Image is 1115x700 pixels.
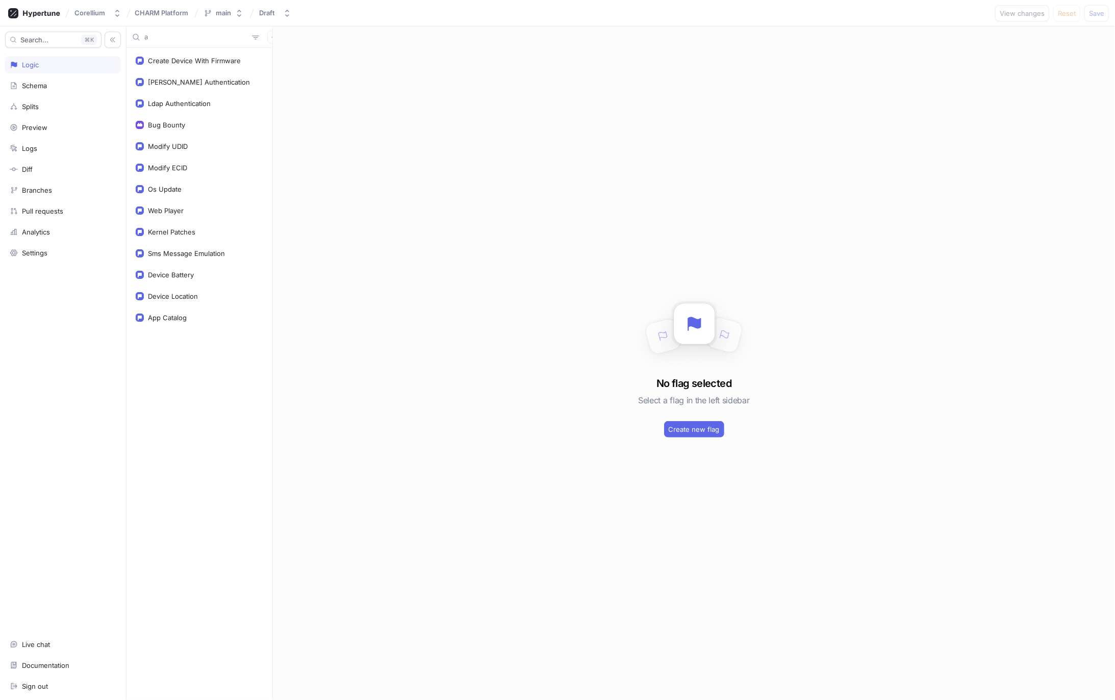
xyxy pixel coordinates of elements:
div: Kernel Patches [148,228,195,236]
div: Analytics [22,228,50,236]
input: Search... [144,32,248,42]
span: Create new flag [669,426,720,432]
div: Draft [259,9,275,17]
a: Documentation [5,657,121,674]
div: Logs [22,144,37,152]
div: Corellium [74,9,105,17]
div: Splits [22,102,39,111]
div: Settings [22,249,47,257]
div: Preview [22,123,47,132]
div: Schema [22,82,47,90]
div: Branches [22,186,52,194]
button: Search...K [5,32,102,48]
div: Os Update [148,185,182,193]
span: View changes [1000,10,1045,16]
span: Reset [1058,10,1076,16]
div: Logic [22,61,39,69]
button: Corellium [70,5,125,21]
div: Sms Message Emulation [148,249,225,257]
div: Sign out [22,682,48,690]
div: main [216,9,231,17]
div: Modify UDID [148,142,188,150]
div: Create Device With Firmware [148,57,241,65]
span: Save [1089,10,1104,16]
span: Search... [20,37,48,43]
div: [PERSON_NAME] Authentication [148,78,250,86]
div: Diff [22,165,33,173]
div: Documentation [22,661,69,669]
h5: Select a flag in the left sidebar [638,391,749,409]
h3: No flag selected [656,376,731,391]
div: Ldap Authentication [148,99,211,108]
div: Bug Bounty [148,121,185,129]
div: Web Player [148,206,184,215]
button: main [199,5,247,21]
button: Draft [255,5,295,21]
button: View changes [995,5,1049,21]
div: Live chat [22,640,50,649]
button: Create new flag [664,421,724,437]
button: Reset [1053,5,1080,21]
div: Device Battery [148,271,194,279]
div: K [81,35,97,45]
div: Device Location [148,292,198,300]
button: Save [1084,5,1109,21]
div: Pull requests [22,207,63,215]
span: CHARM Platform [135,9,188,16]
div: App Catalog [148,314,187,322]
div: Modify ECID [148,164,187,172]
